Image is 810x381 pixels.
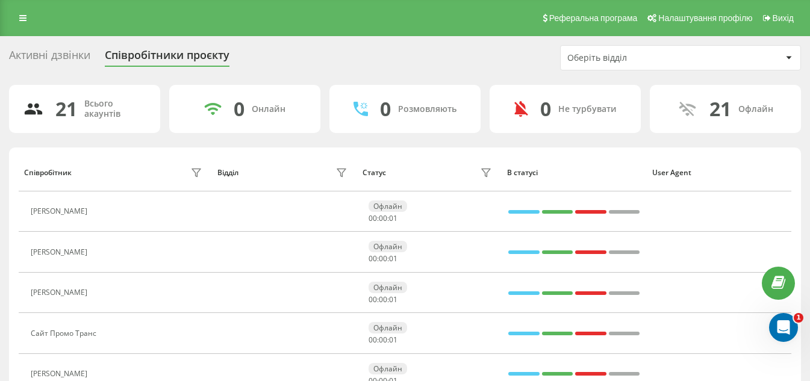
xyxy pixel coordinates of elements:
[658,13,752,23] span: Налаштування профілю
[389,294,397,305] span: 01
[389,253,397,264] span: 01
[769,313,798,342] iframe: Intercom live chat
[369,282,407,293] div: Офлайн
[738,104,773,114] div: Офлайн
[558,104,617,114] div: Не турбувати
[380,98,391,120] div: 0
[379,294,387,305] span: 00
[549,13,638,23] span: Реферальна програма
[369,214,397,223] div: : :
[369,253,377,264] span: 00
[9,49,90,67] div: Активні дзвінки
[507,169,641,177] div: В статусі
[252,104,285,114] div: Онлайн
[709,98,731,120] div: 21
[379,213,387,223] span: 00
[794,313,803,323] span: 1
[369,200,407,212] div: Офлайн
[31,329,99,338] div: Сайт Промо Транс
[31,288,90,297] div: [PERSON_NAME]
[84,99,146,119] div: Всього акаунтів
[398,104,456,114] div: Розмовляють
[217,169,238,177] div: Відділ
[363,169,386,177] div: Статус
[773,13,794,23] span: Вихід
[105,49,229,67] div: Співробітники проєкту
[369,255,397,263] div: : :
[369,241,407,252] div: Офлайн
[389,335,397,345] span: 01
[369,363,407,374] div: Офлайн
[540,98,551,120] div: 0
[31,248,90,256] div: [PERSON_NAME]
[55,98,77,120] div: 21
[234,98,245,120] div: 0
[31,207,90,215] div: [PERSON_NAME]
[24,169,72,177] div: Співробітник
[567,53,711,63] div: Оберіть відділ
[652,169,786,177] div: User Agent
[389,213,397,223] span: 01
[369,336,397,344] div: : :
[369,294,377,305] span: 00
[369,213,377,223] span: 00
[379,335,387,345] span: 00
[369,322,407,333] div: Офлайн
[31,370,90,378] div: [PERSON_NAME]
[369,335,377,345] span: 00
[379,253,387,264] span: 00
[369,296,397,304] div: : :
